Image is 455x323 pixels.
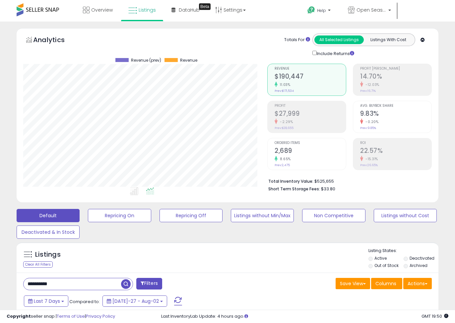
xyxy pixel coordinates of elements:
p: Listing States: [368,248,438,254]
span: Columns [375,280,396,287]
small: -0.20% [363,119,378,124]
h2: $190,447 [275,73,346,82]
button: Deactivated & In Stock [17,226,80,239]
span: Compared to: [69,298,100,305]
label: Deactivated [410,255,434,261]
span: Avg. Buybox Share [360,104,431,108]
span: Revenue [180,58,197,63]
button: Filters [136,278,162,290]
div: Include Returns [307,49,362,57]
div: Tooltip anchor [199,3,211,10]
button: Repricing Off [160,209,223,222]
button: Columns [371,278,402,289]
small: Prev: $171,534 [275,89,294,93]
div: seller snap | | [7,313,115,320]
small: Prev: 2,475 [275,163,290,167]
h2: $27,999 [275,110,346,119]
small: -15.31% [363,157,378,161]
button: Actions [403,278,432,289]
button: Listings without Cost [374,209,437,222]
span: Profit [PERSON_NAME] [360,67,431,71]
small: Prev: $28,655 [275,126,293,130]
h2: 2,689 [275,147,346,156]
h2: 14.70% [360,73,431,82]
span: Last 7 Days [34,298,60,304]
a: Help [302,1,337,22]
h2: 9.83% [360,110,431,119]
div: Last InventoryLab Update: 4 hours ago. [161,313,448,320]
b: Total Inventory Value: [268,178,313,184]
label: Out of Stock [374,263,399,268]
span: Help [317,8,326,13]
span: Revenue (prev) [131,58,161,63]
span: 2025-08-10 19:50 GMT [422,313,448,319]
a: Privacy Policy [86,313,115,319]
h2: 22.57% [360,147,431,156]
b: Short Term Storage Fees: [268,186,320,192]
small: Prev: 16.71% [360,89,376,93]
button: Repricing On [88,209,151,222]
button: Non Competitive [302,209,365,222]
strong: Copyright [7,313,31,319]
li: $525,655 [268,177,427,185]
span: Ordered Items [275,141,346,145]
label: Active [374,255,387,261]
small: Prev: 26.65% [360,163,378,167]
small: 8.65% [278,157,291,161]
small: Prev: 9.85% [360,126,376,130]
span: Profit [275,104,346,108]
button: [DATE]-27 - Aug-02 [102,295,167,307]
div: Clear All Filters [23,261,53,268]
span: Open Seasons [357,7,386,13]
small: -12.03% [363,82,379,87]
label: Archived [410,263,427,268]
span: ROI [360,141,431,145]
span: Revenue [275,67,346,71]
button: Save View [336,278,370,289]
button: Listings With Cost [363,35,413,44]
div: Totals For [284,37,310,43]
span: [DATE]-27 - Aug-02 [112,298,159,304]
span: DataHub [179,7,200,13]
a: Terms of Use [57,313,85,319]
button: All Selected Listings [314,35,364,44]
span: $33.80 [321,186,335,192]
span: Listings [139,7,156,13]
span: Overview [91,7,113,13]
button: Default [17,209,80,222]
small: -2.29% [278,119,293,124]
h5: Listings [35,250,61,259]
button: Listings without Min/Max [231,209,294,222]
small: 11.03% [278,82,290,87]
i: Get Help [307,6,315,14]
button: Last 7 Days [24,295,68,307]
h5: Analytics [33,35,78,46]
